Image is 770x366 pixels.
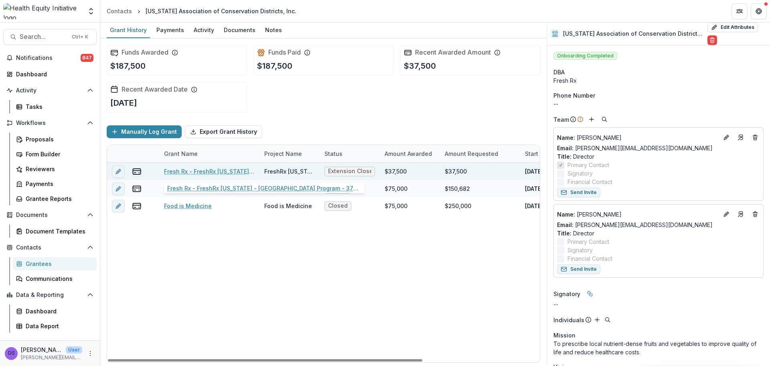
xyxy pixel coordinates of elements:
button: Open Documents [3,209,97,221]
div: -- [553,100,764,108]
div: Dashboard [26,307,90,315]
h2: [US_STATE] Association of Conservation Districts, Inc. [563,31,704,37]
button: Notifications847 [3,51,97,64]
div: Tasks [26,102,90,111]
h2: Recent Awarded Date [122,86,188,93]
button: Search [603,315,612,325]
a: Grantees [13,257,97,270]
div: Project Name [259,145,320,162]
button: Edit [721,209,731,219]
button: Deletes [750,209,760,219]
button: Open Contacts [3,241,97,254]
a: Fresh Rx - FreshRx [US_STATE] - [GEOGRAPHIC_DATA] Program - 37500 - [DATE] [164,167,255,176]
span: 847 [81,54,93,62]
div: Contacts [107,7,132,15]
span: Signatory [567,169,593,178]
button: Open entity switcher [85,3,97,19]
div: Grant Name [159,145,259,162]
div: Status [320,149,347,158]
span: Email: [557,145,573,151]
a: Activity [190,22,217,38]
button: Open Data & Reporting [3,288,97,301]
span: Signatory [567,246,593,254]
p: [PERSON_NAME] [557,133,718,142]
a: Data Report [13,319,97,333]
span: Name : [557,211,575,218]
button: view-payments [132,201,142,211]
div: Amount Requested [440,149,503,158]
a: Go to contact [734,131,747,144]
button: Search... [3,29,97,45]
p: Director [557,229,760,237]
span: Closed [328,202,348,209]
span: Data & Reporting [16,292,84,299]
button: Partners [731,3,748,19]
a: Notes [262,22,285,38]
a: Documents [221,22,259,38]
button: edit [112,200,125,213]
button: Manually Log Grant [107,125,182,138]
span: Activity [16,87,84,94]
span: DBA [553,68,565,76]
div: $37,500 [385,167,407,176]
p: [PERSON_NAME][EMAIL_ADDRESS][PERSON_NAME][DATE][DOMAIN_NAME] [21,354,82,361]
p: $187,500 [110,60,146,72]
div: Ctrl + K [70,33,90,41]
a: Contacts [103,5,135,17]
button: Open Workflows [3,117,97,129]
span: Extension Closeout [328,168,371,175]
div: Status [320,145,380,162]
button: Get Help [751,3,767,19]
p: [DATE] [525,167,543,176]
a: Food is Medicine [164,202,212,210]
a: Reviewers [13,162,97,176]
a: Fresh Rx - North Tulsa Program - 150682 - [DATE] [164,184,255,193]
div: Notes [262,24,285,36]
button: view-payments [132,184,142,194]
div: Dashboard [16,70,90,78]
p: To prescribe local nutrient-dense fruits and vegetables to improve quality of life and reduce hea... [553,339,764,356]
button: Send Invite [557,188,600,197]
a: Payments [13,177,97,190]
div: $75,000 [385,202,407,210]
div: Data Report [26,322,90,330]
a: Grant History [107,22,150,38]
div: Grant History [107,24,150,36]
button: Edit Attributes [707,22,758,32]
button: Add [592,315,602,325]
div: Payments [26,180,90,188]
button: view-payments [132,167,142,176]
div: Grantee Reports [26,194,90,203]
h2: Funds Awarded [122,49,168,56]
div: Grant Name [159,149,203,158]
a: Dashboard [13,305,97,318]
p: [PERSON_NAME] [557,210,718,219]
a: Name: [PERSON_NAME] [557,210,718,219]
span: Mission [553,331,575,339]
button: Deletes [750,133,760,142]
a: Name: [PERSON_NAME] [557,133,718,142]
div: Documents [221,24,259,36]
span: Documents [16,212,84,219]
span: Title : [557,153,571,160]
button: edit [112,182,125,195]
span: Closed [328,185,348,192]
button: Export Grant History [185,125,262,138]
button: Delete [707,35,717,45]
span: Financial Contact [567,178,612,186]
div: Food is Medicine [264,202,312,210]
a: Email: [PERSON_NAME][EMAIL_ADDRESS][DOMAIN_NAME] [557,144,713,152]
div: $150,682 [445,184,470,193]
button: Search [600,115,609,124]
a: Email: [PERSON_NAME][EMAIL_ADDRESS][DOMAIN_NAME] [557,221,713,229]
p: User [66,346,82,354]
div: Reviewers [26,165,90,173]
img: Health Equity Initiative logo [3,3,82,19]
h2: Funds Paid [268,49,301,56]
p: [DATE] [525,202,543,210]
span: Financial Contact [567,254,612,263]
div: Form Builder [26,150,90,158]
p: [DATE] [110,97,137,109]
span: Title : [557,230,571,237]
